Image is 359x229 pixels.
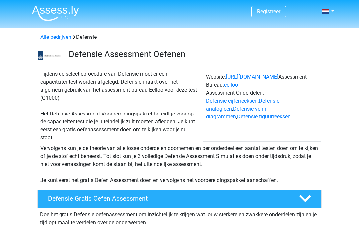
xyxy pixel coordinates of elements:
a: Defensie analogieen [206,98,279,112]
div: Doe het gratis Defensie oefenassessment om inzichtelijk te krijgen wat jouw sterkere en zwakkere ... [37,208,322,227]
div: Defensie [38,33,321,41]
a: Defensie cijferreeksen [206,98,258,104]
h4: Defensie Gratis Oefen Assessment [48,195,289,202]
a: Defensie Gratis Oefen Assessment [35,190,324,208]
a: [URL][DOMAIN_NAME] [226,74,278,80]
a: Alle bedrijven [40,34,71,40]
div: Vervolgens kun je de theorie van alle losse onderdelen doornemen en per onderdeel een aantal test... [38,144,321,184]
a: Defensie venn diagrammen [206,106,266,120]
a: Registreer [257,8,280,15]
div: Tijdens de selectieprocedure van Defensie moet er een capaciteitentest worden afgelegd. Defensie ... [38,70,203,142]
h3: Defensie Assessment Oefenen [69,49,316,59]
a: Defensie figuurreeksen [237,114,291,120]
a: eelloo [224,82,238,88]
div: Website: Assessment Bureau: Assessment Onderdelen: , , , [203,70,321,142]
img: Assessly [32,5,79,21]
